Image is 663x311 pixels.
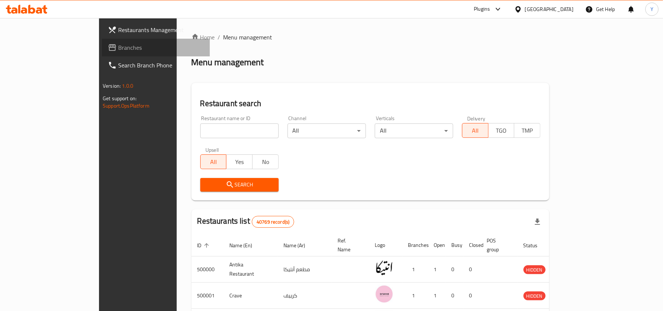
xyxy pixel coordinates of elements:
[338,236,360,254] span: Ref. Name
[102,56,210,74] a: Search Branch Phone
[191,56,264,68] h2: Menu management
[103,101,149,111] a: Support.OpsPlatform
[223,33,272,42] span: Menu management
[226,154,253,169] button: Yes
[224,256,278,283] td: Antika Restaurant
[523,241,547,250] span: Status
[523,266,546,274] span: HIDDEN
[446,283,463,309] td: 0
[122,81,133,91] span: 1.0.0
[525,5,574,13] div: [GEOGRAPHIC_DATA]
[428,234,446,256] th: Open
[467,116,486,121] label: Delivery
[103,94,137,103] span: Get support on:
[200,154,227,169] button: All
[514,123,540,138] button: TMP
[118,43,204,52] span: Branches
[255,157,276,167] span: No
[118,61,204,70] span: Search Branch Phone
[523,292,546,300] span: HIDDEN
[278,256,332,283] td: مطعم أنتيكا
[529,213,546,231] div: Export file
[650,5,653,13] span: Y
[402,234,428,256] th: Branches
[102,21,210,39] a: Restaurants Management
[118,25,204,34] span: Restaurants Management
[278,283,332,309] td: كرييف
[197,216,295,228] h2: Restaurants list
[446,234,463,256] th: Busy
[375,259,394,277] img: Antika Restaurant
[200,123,279,138] input: Search for restaurant name or ID..
[465,125,486,136] span: All
[200,98,540,109] h2: Restaurant search
[205,147,219,152] label: Upsell
[200,178,279,192] button: Search
[462,123,489,138] button: All
[218,33,221,42] li: /
[491,125,512,136] span: TGO
[375,123,453,138] div: All
[428,256,446,283] td: 1
[463,283,481,309] td: 0
[375,285,394,303] img: Crave
[230,241,262,250] span: Name (En)
[252,154,279,169] button: No
[191,33,549,42] nav: breadcrumb
[402,256,428,283] td: 1
[252,216,294,228] div: Total records count
[204,157,224,167] span: All
[197,241,211,250] span: ID
[103,81,121,91] span: Version:
[224,283,278,309] td: Crave
[369,234,402,256] th: Logo
[487,236,509,254] span: POS group
[402,283,428,309] td: 1
[284,241,315,250] span: Name (Ar)
[428,283,446,309] td: 1
[206,180,273,189] span: Search
[463,234,481,256] th: Closed
[229,157,250,167] span: Yes
[446,256,463,283] td: 0
[517,125,537,136] span: TMP
[463,256,481,283] td: 0
[252,219,294,226] span: 40769 record(s)
[288,123,366,138] div: All
[474,5,490,14] div: Plugins
[102,39,210,56] a: Branches
[488,123,515,138] button: TGO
